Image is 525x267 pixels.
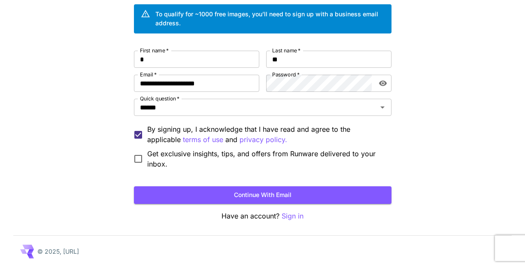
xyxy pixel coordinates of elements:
[134,186,391,204] button: Continue with email
[183,134,223,145] button: By signing up, I acknowledge that I have read and agree to the applicable and privacy policy.
[272,47,300,54] label: Last name
[282,211,303,221] button: Sign in
[147,149,385,169] span: Get exclusive insights, tips, and offers from Runware delivered to your inbox.
[376,101,388,113] button: Open
[134,211,391,221] p: Have an account?
[240,134,287,145] p: privacy policy.
[240,134,287,145] button: By signing up, I acknowledge that I have read and agree to the applicable terms of use and
[147,124,385,145] p: By signing up, I acknowledge that I have read and agree to the applicable and
[375,76,391,91] button: toggle password visibility
[140,95,179,102] label: Quick question
[183,134,223,145] p: terms of use
[140,47,169,54] label: First name
[272,71,300,78] label: Password
[37,247,79,256] p: © 2025, [URL]
[155,9,385,27] div: To qualify for ~1000 free images, you’ll need to sign up with a business email address.
[140,71,157,78] label: Email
